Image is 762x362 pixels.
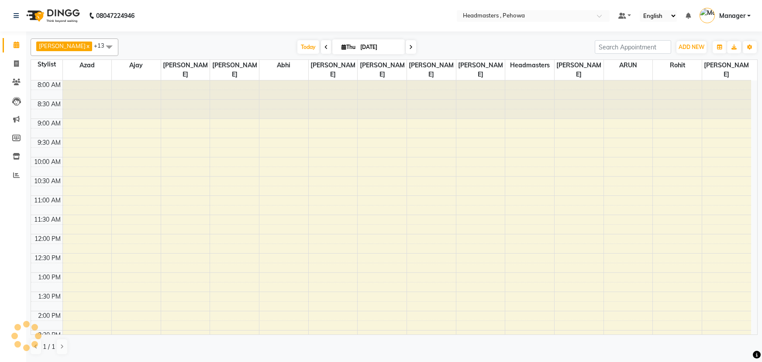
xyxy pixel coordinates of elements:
div: 10:00 AM [32,157,62,167]
input: Search Appointment [595,40,671,54]
span: ADD NEW [679,44,704,50]
span: [PERSON_NAME] [210,60,259,80]
span: Manager [719,11,745,21]
a: x [86,42,90,49]
div: 2:30 PM [36,331,62,340]
span: [PERSON_NAME] [702,60,751,80]
span: Headmasters [505,60,554,71]
span: Thu [339,44,358,50]
span: [PERSON_NAME] [39,42,86,49]
img: Manager [700,8,715,23]
input: 2025-09-04 [358,41,401,54]
div: 1:30 PM [36,292,62,301]
div: 9:30 AM [36,138,62,147]
span: [PERSON_NAME] [309,60,358,80]
span: Azad [63,60,112,71]
span: Today [297,40,319,54]
div: 9:00 AM [36,119,62,128]
div: 11:30 AM [32,215,62,224]
button: ADD NEW [676,41,707,53]
span: Rohit [653,60,702,71]
div: 10:30 AM [32,177,62,186]
span: Abhi [259,60,308,71]
span: +13 [94,42,111,49]
span: [PERSON_NAME] [407,60,456,80]
span: [PERSON_NAME] [456,60,505,80]
div: 1:00 PM [36,273,62,282]
img: logo [22,3,82,28]
div: 2:00 PM [36,311,62,320]
div: 12:30 PM [33,254,62,263]
span: [PERSON_NAME] [555,60,603,80]
div: 8:00 AM [36,80,62,90]
span: 1 / 1 [43,342,55,352]
span: Ajay [112,60,161,71]
b: 08047224946 [96,3,134,28]
span: [PERSON_NAME] [161,60,210,80]
div: Stylist [31,60,62,69]
div: 8:30 AM [36,100,62,109]
div: 12:00 PM [33,234,62,244]
span: ARUN [604,60,653,71]
div: 11:00 AM [32,196,62,205]
span: [PERSON_NAME] [358,60,407,80]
